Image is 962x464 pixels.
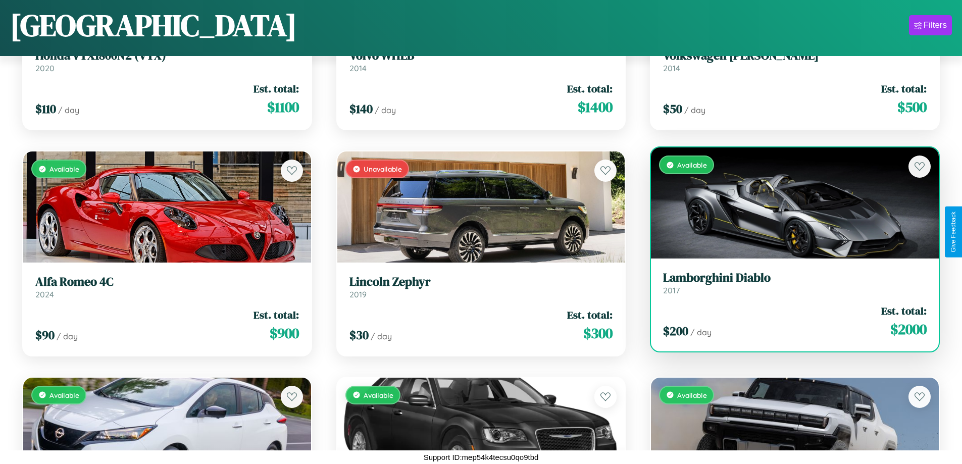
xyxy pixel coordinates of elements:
span: $ 140 [349,100,373,117]
span: Est. total: [881,81,927,96]
span: / day [371,331,392,341]
span: $ 30 [349,327,369,343]
span: $ 1100 [267,97,299,117]
span: $ 1400 [578,97,613,117]
span: Available [677,391,707,399]
h3: Volvo WHEB [349,48,613,63]
h1: [GEOGRAPHIC_DATA] [10,5,297,46]
span: / day [57,331,78,341]
span: $ 50 [663,100,682,117]
div: Give Feedback [950,212,957,252]
span: $ 2000 [890,319,927,339]
span: 2019 [349,289,367,299]
h3: Volkswagen [PERSON_NAME] [663,48,927,63]
span: / day [690,327,712,337]
span: $ 90 [35,327,55,343]
span: Available [49,391,79,399]
span: 2014 [663,63,680,73]
button: Filters [909,15,952,35]
a: Honda VTX1800N2 (VTX)2020 [35,48,299,73]
span: $ 110 [35,100,56,117]
div: Filters [924,20,947,30]
span: $ 500 [897,97,927,117]
a: Alfa Romeo 4C2024 [35,275,299,299]
span: Available [49,165,79,173]
span: Est. total: [567,81,613,96]
span: / day [58,105,79,115]
span: $ 900 [270,323,299,343]
h3: Alfa Romeo 4C [35,275,299,289]
span: 2017 [663,285,680,295]
a: Volvo WHEB2014 [349,48,613,73]
span: / day [684,105,705,115]
h3: Lincoln Zephyr [349,275,613,289]
p: Support ID: mep54k4tecsu0qo9tbd [424,450,539,464]
span: 2020 [35,63,55,73]
span: Est. total: [881,303,927,318]
a: Volkswagen [PERSON_NAME]2014 [663,48,927,73]
span: Available [364,391,393,399]
span: Available [677,161,707,169]
span: Est. total: [254,307,299,322]
h3: Lamborghini Diablo [663,271,927,285]
span: Unavailable [364,165,402,173]
span: Est. total: [567,307,613,322]
h3: Honda VTX1800N2 (VTX) [35,48,299,63]
a: Lincoln Zephyr2019 [349,275,613,299]
span: $ 300 [583,323,613,343]
a: Lamborghini Diablo2017 [663,271,927,295]
span: $ 200 [663,323,688,339]
span: Est. total: [254,81,299,96]
span: / day [375,105,396,115]
span: 2024 [35,289,54,299]
span: 2014 [349,63,367,73]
